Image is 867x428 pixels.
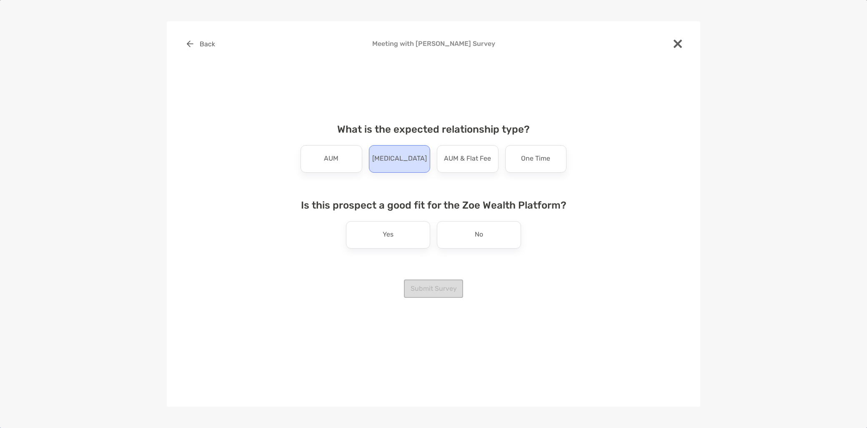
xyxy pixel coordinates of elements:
[324,152,338,166] p: AUM
[180,40,687,48] h4: Meeting with [PERSON_NAME] Survey
[383,228,393,242] p: Yes
[180,35,221,53] button: Back
[187,40,193,47] img: button icon
[294,123,573,135] h4: What is the expected relationship type?
[674,40,682,48] img: close modal
[521,152,550,166] p: One Time
[444,152,491,166] p: AUM & Flat Fee
[475,228,483,242] p: No
[294,199,573,211] h4: Is this prospect a good fit for the Zoe Wealth Platform?
[372,152,427,166] p: [MEDICAL_DATA]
